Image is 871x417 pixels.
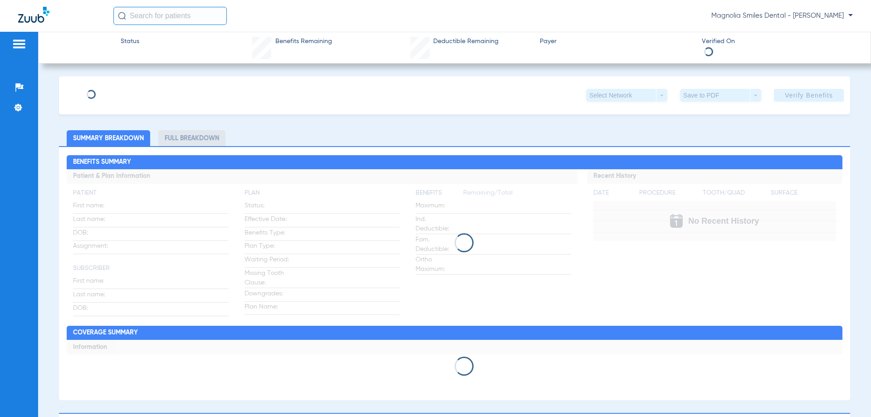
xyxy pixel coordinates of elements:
h2: Coverage Summary [67,326,842,340]
li: Full Breakdown [158,130,225,146]
h2: Benefits Summary [67,155,842,170]
span: Magnolia Smiles Dental - [PERSON_NAME] [711,11,853,20]
img: Search Icon [118,12,126,20]
img: Zuub Logo [18,7,49,23]
span: Status [121,37,139,46]
span: Benefits Remaining [275,37,332,46]
span: Verified On [702,37,856,46]
img: hamburger-icon [12,39,26,49]
input: Search for patients [113,7,227,25]
span: Deductible Remaining [433,37,499,46]
span: Payer [540,37,694,46]
li: Summary Breakdown [67,130,150,146]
